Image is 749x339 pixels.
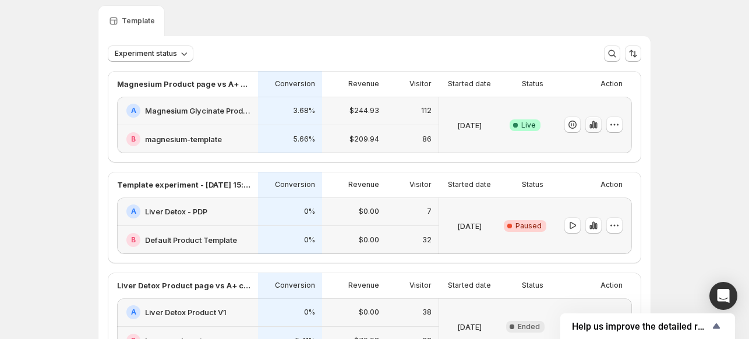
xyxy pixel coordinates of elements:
span: Help us improve the detailed report for A/B campaigns [572,321,709,332]
p: 0% [304,308,315,317]
h2: Magnesium Glycinate Product V1 [145,105,251,116]
p: Started date [448,79,491,89]
p: 112 [421,106,432,115]
p: Status [522,180,543,189]
button: Sort the results [625,45,641,62]
p: [DATE] [457,220,482,232]
p: 0% [304,235,315,245]
p: Template [122,16,155,26]
p: Action [600,79,623,89]
p: Action [600,180,623,189]
p: Conversion [275,281,315,290]
button: Experiment status [108,45,193,62]
p: Started date [448,281,491,290]
p: $0.00 [359,308,379,317]
p: 32 [422,235,432,245]
span: Live [521,121,536,130]
p: 86 [422,135,432,144]
p: 3.68% [293,106,315,115]
span: Experiment status [115,49,177,58]
h2: B [131,135,136,144]
h2: Liver Detox Product V1 [145,306,227,318]
p: Revenue [348,79,379,89]
h2: A [131,308,136,317]
p: $244.93 [349,106,379,115]
h2: A [131,106,136,115]
h2: Liver Detox - PDP [145,206,207,217]
h2: Default Product Template [145,234,237,246]
p: Status [522,281,543,290]
p: Revenue [348,180,379,189]
span: Ended [518,322,540,331]
p: $0.00 [359,207,379,216]
p: 7 [427,207,432,216]
p: $0.00 [359,235,379,245]
p: Conversion [275,79,315,89]
p: 0% [304,207,315,216]
p: Template experiment - [DATE] 15:36:04 [117,179,251,190]
h2: magnesium-template [145,133,222,145]
p: Visitor [409,180,432,189]
p: Magnesium Product page vs A+ content [117,78,251,90]
span: Paused [515,221,542,231]
p: Action [600,281,623,290]
p: [DATE] [457,119,482,131]
p: $209.94 [349,135,379,144]
p: Liver Detox Product page vs A+ content [117,280,251,291]
h2: A [131,207,136,216]
p: Conversion [275,180,315,189]
p: Started date [448,180,491,189]
h2: B [131,235,136,245]
p: Status [522,79,543,89]
p: [DATE] [457,321,482,333]
p: Visitor [409,79,432,89]
button: Show survey - Help us improve the detailed report for A/B campaigns [572,319,723,333]
p: 5.66% [293,135,315,144]
div: Open Intercom Messenger [709,282,737,310]
p: 38 [422,308,432,317]
p: Revenue [348,281,379,290]
p: Visitor [409,281,432,290]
